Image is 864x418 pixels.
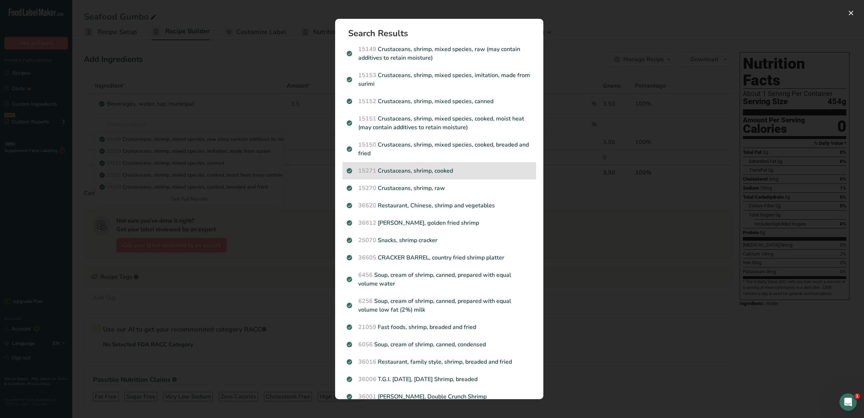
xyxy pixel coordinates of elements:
[358,97,376,105] span: 15152
[347,166,532,175] p: Crustaceans, shrimp, cooked
[358,393,376,401] span: 36001
[347,358,532,366] p: Restaurant, family style, shrimp, breaded and fried
[358,202,376,210] span: 36620
[358,271,373,279] span: 6456
[358,323,376,331] span: 21059
[854,393,860,399] span: 1
[358,375,376,383] span: 36006
[347,340,532,349] p: Soup, cream of shrimp, canned, condensed
[358,358,376,366] span: 36016
[358,184,376,192] span: 15270
[347,375,532,384] p: T.G.I. [DATE], [DATE] Shrimp, breaded
[347,45,532,62] p: Crustaceans, shrimp, mixed species, raw (may contain additives to retain moisture)
[347,184,532,193] p: Crustaceans, shrimp, raw
[358,297,373,305] span: 6256
[348,29,536,38] h1: Search Results
[839,393,857,411] iframe: Intercom live chat
[347,392,532,401] p: [PERSON_NAME], Double Crunch Shrimp
[358,341,373,349] span: 6056
[358,141,376,149] span: 15150
[347,271,532,288] p: Soup, cream of shrimp, canned, prepared with equal volume water
[347,71,532,88] p: Crustaceans, shrimp, mixed species, imitation, made from surimi
[347,297,532,314] p: Soup, cream of shrimp, canned, prepared with equal volume low fat (2%) milk
[347,97,532,106] p: Crustaceans, shrimp, mixed species, canned
[347,114,532,132] p: Crustaceans, shrimp, mixed species, cooked, moist heat (may contain additives to retain moisture)
[347,140,532,158] p: Crustaceans, shrimp, mixed species, cooked, breaded and fried
[358,71,376,79] span: 15153
[358,115,376,123] span: 15151
[347,253,532,262] p: CRACKER BARREL, country fried shrimp platter
[358,254,376,262] span: 36605
[358,219,376,227] span: 36612
[358,45,376,53] span: 15149
[347,323,532,332] p: Fast foods, shrimp, breaded and fried
[347,219,532,227] p: [PERSON_NAME], golden fried shrimp
[347,236,532,245] p: Snacks, shrimp cracker
[347,201,532,210] p: Restaurant, Chinese, shrimp and vegetables
[358,236,376,244] span: 25070
[358,167,376,175] span: 15271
